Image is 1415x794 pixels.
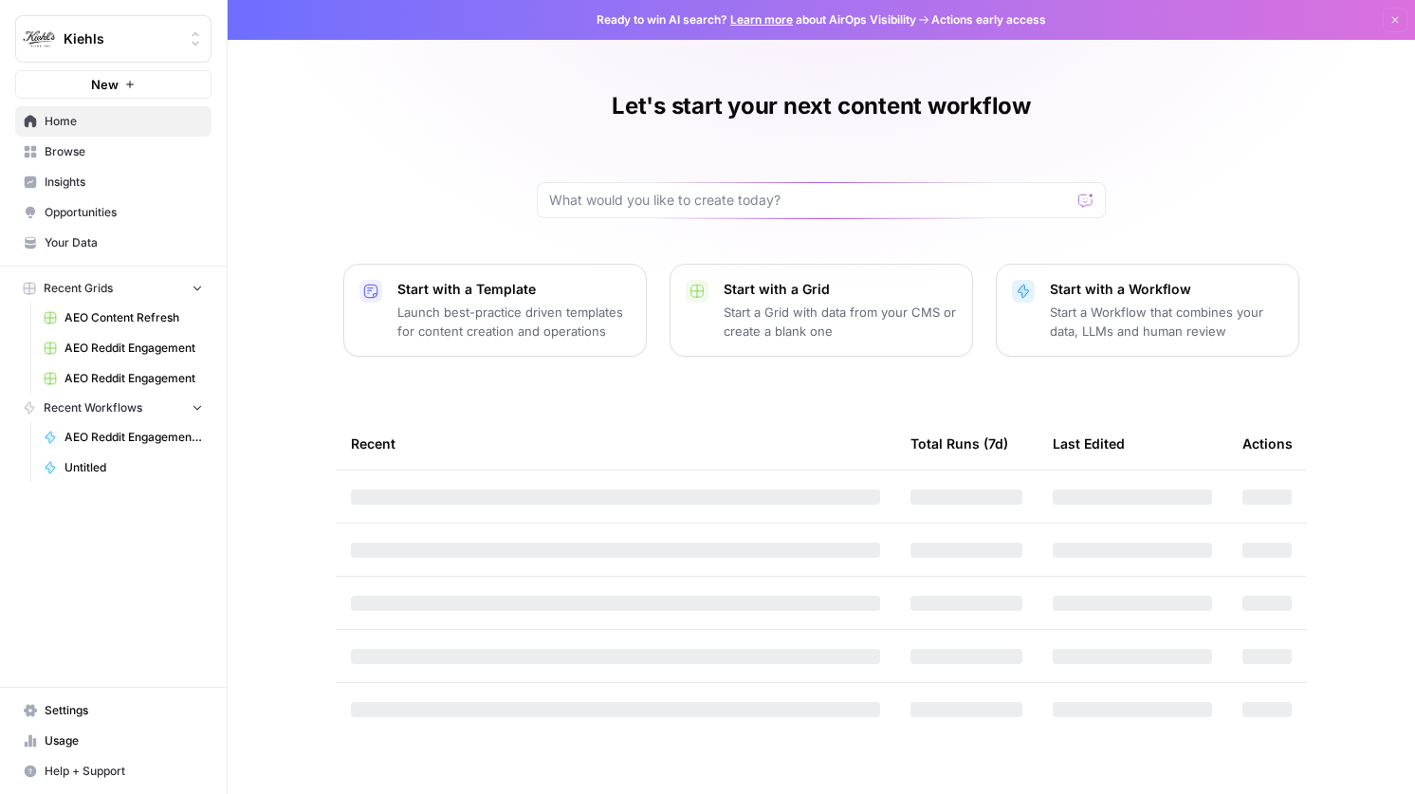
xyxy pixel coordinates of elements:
[45,113,203,130] span: Home
[15,394,211,422] button: Recent Workflows
[397,280,631,299] p: Start with a Template
[35,363,211,394] a: AEO Reddit Engagement
[64,29,178,48] span: Kiehls
[45,234,203,251] span: Your Data
[45,143,203,160] span: Browse
[397,303,631,341] p: Launch best-practice driven templates for content creation and operations
[15,756,211,786] button: Help + Support
[35,303,211,333] a: AEO Content Refresh
[730,12,793,27] a: Learn more
[612,91,1031,121] h1: Let's start your next content workflow
[22,22,56,56] img: Kiehls Logo
[15,167,211,197] a: Insights
[45,732,203,749] span: Usage
[724,303,957,341] p: Start a Grid with data from your CMS or create a blank one
[351,417,880,470] div: Recent
[724,280,957,299] p: Start with a Grid
[15,137,211,167] a: Browse
[64,309,203,326] span: AEO Content Refresh
[670,264,973,357] button: Start with a GridStart a Grid with data from your CMS or create a blank one
[44,280,113,297] span: Recent Grids
[91,75,119,94] span: New
[45,702,203,719] span: Settings
[45,763,203,780] span: Help + Support
[549,191,1071,210] input: What would you like to create today?
[15,197,211,228] a: Opportunities
[64,340,203,357] span: AEO Reddit Engagement
[15,228,211,258] a: Your Data
[64,429,203,446] span: AEO Reddit Engagement - Fork
[35,333,211,363] a: AEO Reddit Engagement
[931,11,1046,28] span: Actions early access
[64,370,203,387] span: AEO Reddit Engagement
[597,11,916,28] span: Ready to win AI search? about AirOps Visibility
[35,422,211,452] a: AEO Reddit Engagement - Fork
[15,15,211,63] button: Workspace: Kiehls
[45,174,203,191] span: Insights
[45,204,203,221] span: Opportunities
[15,274,211,303] button: Recent Grids
[15,726,211,756] a: Usage
[15,70,211,99] button: New
[15,695,211,726] a: Settings
[343,264,647,357] button: Start with a TemplateLaunch best-practice driven templates for content creation and operations
[996,264,1299,357] button: Start with a WorkflowStart a Workflow that combines your data, LLMs and human review
[44,399,142,416] span: Recent Workflows
[1242,417,1293,470] div: Actions
[1050,280,1283,299] p: Start with a Workflow
[35,452,211,483] a: Untitled
[910,417,1008,470] div: Total Runs (7d)
[15,106,211,137] a: Home
[1050,303,1283,341] p: Start a Workflow that combines your data, LLMs and human review
[64,459,203,476] span: Untitled
[1053,417,1125,470] div: Last Edited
